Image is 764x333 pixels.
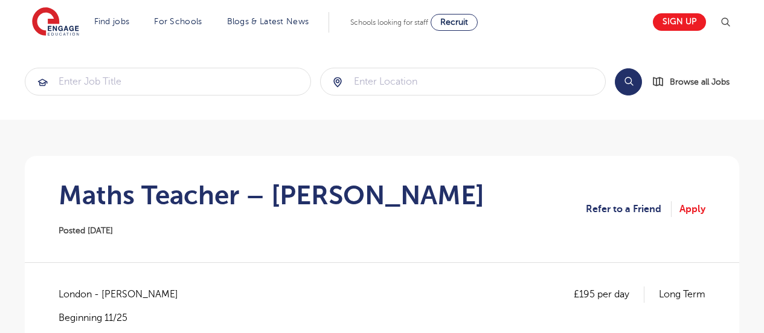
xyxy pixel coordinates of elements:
img: Engage Education [32,7,79,37]
a: For Schools [154,17,202,26]
a: Apply [679,201,705,217]
div: Submit [320,68,606,95]
div: Submit [25,68,311,95]
span: Schools looking for staff [350,18,428,27]
input: Submit [321,68,606,95]
p: Beginning 11/25 [59,311,190,325]
a: Sign up [653,13,706,31]
p: Long Term [659,286,705,302]
span: Browse all Jobs [670,75,730,89]
input: Submit [25,68,310,95]
span: Posted [DATE] [59,226,113,235]
a: Find jobs [94,17,130,26]
h1: Maths Teacher – [PERSON_NAME] [59,180,484,210]
a: Blogs & Latest News [227,17,309,26]
a: Refer to a Friend [586,201,672,217]
a: Browse all Jobs [652,75,739,89]
span: London - [PERSON_NAME] [59,286,190,302]
button: Search [615,68,642,95]
span: Recruit [440,18,468,27]
p: £195 per day [574,286,644,302]
a: Recruit [431,14,478,31]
